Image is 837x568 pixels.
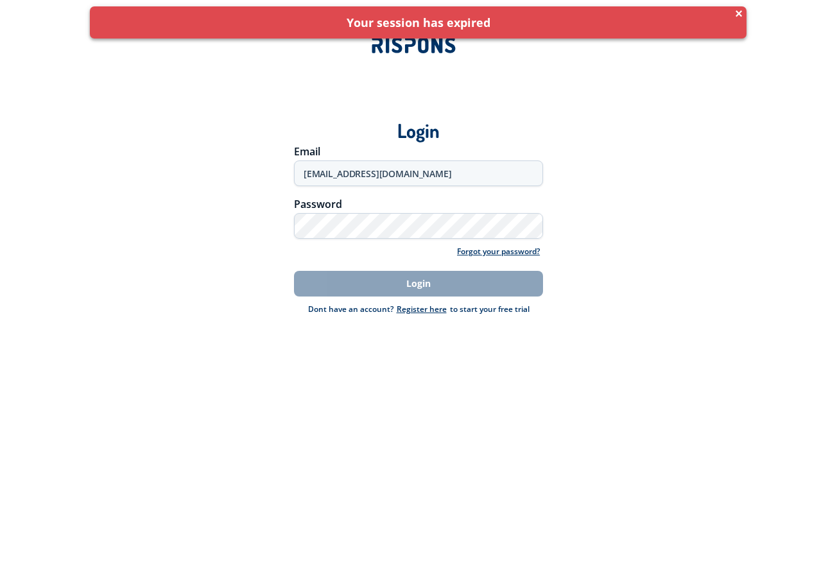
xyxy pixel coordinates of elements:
[454,245,543,258] a: Forgot your password?
[294,146,543,157] div: Email
[735,9,744,18] span: ×
[99,16,737,29] div: Your session has expired
[294,199,543,209] div: Password
[294,160,543,186] input: Enter your email
[393,303,530,316] div: to start your free trial
[393,304,450,314] a: Register here
[308,303,393,316] div: Dont have an account?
